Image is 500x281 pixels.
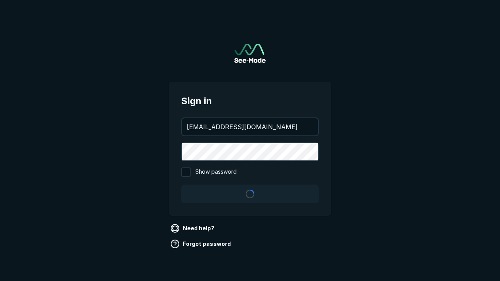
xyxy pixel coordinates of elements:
a: Need help? [169,222,218,235]
img: See-Mode Logo [234,44,266,63]
span: Show password [195,167,237,177]
input: your@email.com [182,118,318,135]
a: Go to sign in [234,44,266,63]
span: Sign in [181,94,319,108]
a: Forgot password [169,238,234,250]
